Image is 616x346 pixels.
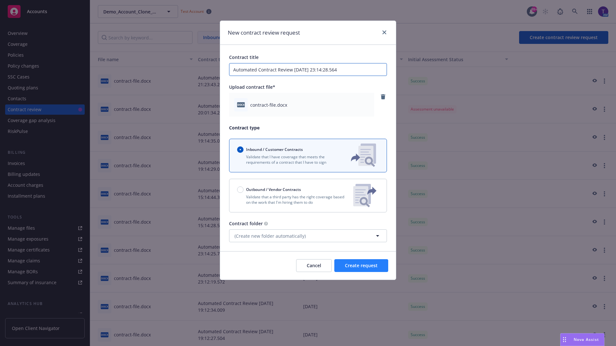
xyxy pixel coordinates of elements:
[229,229,387,242] button: (Create new folder automatically)
[229,179,387,212] button: Outbound / Vendor ContractsValidate that a third party has the right coverage based on the work t...
[229,63,387,76] input: Enter a title for this contract
[229,139,387,172] button: Inbound / Customer ContractsValidate that I have coverage that meets the requirements of a contra...
[229,220,263,227] span: Contract folder
[229,84,275,90] span: Upload contract file*
[237,186,244,193] input: Outbound / Vendor Contracts
[246,147,303,152] span: Inbound / Customer Contracts
[237,154,340,165] p: Validate that I have coverage that meets the requirements of a contract that I have to sign
[237,146,244,153] input: Inbound / Customer Contracts
[379,93,387,101] a: remove
[307,262,321,268] span: Cancel
[237,102,245,107] span: docx
[235,233,306,239] span: (Create new folder automatically)
[246,187,301,192] span: Outbound / Vendor Contracts
[229,54,259,60] span: Contract title
[334,259,388,272] button: Create request
[560,334,569,346] div: Drag to move
[574,337,599,342] span: Nova Assist
[237,194,348,205] p: Validate that a third party has the right coverage based on the work that I'm hiring them to do
[229,124,387,131] p: Contract type
[228,29,300,37] h1: New contract review request
[560,333,604,346] button: Nova Assist
[345,262,378,268] span: Create request
[250,102,287,108] span: contract-file.docx
[381,29,388,36] a: close
[296,259,332,272] button: Cancel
